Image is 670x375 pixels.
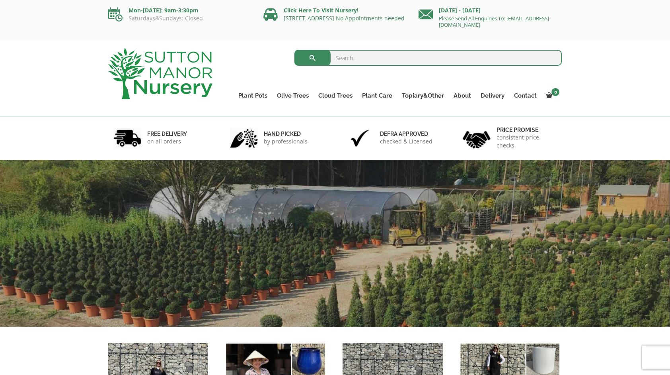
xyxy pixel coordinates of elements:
[284,6,358,14] a: Click Here To Visit Nursery!
[439,15,549,28] a: Please Send All Enquiries To: [EMAIL_ADDRESS][DOMAIN_NAME]
[230,128,258,148] img: 2.jpg
[264,137,308,145] p: by professionals
[380,137,432,145] p: checked & Licensed
[509,90,541,101] a: Contact
[357,90,397,101] a: Plant Care
[147,137,187,145] p: on all orders
[264,130,308,137] h6: hand picked
[380,130,432,137] h6: Defra approved
[108,48,212,99] img: logo
[108,6,251,15] p: Mon-[DATE]: 9am-3:30pm
[419,6,562,15] p: [DATE] - [DATE]
[272,90,314,101] a: Olive Trees
[497,134,557,149] p: consistent price checks
[541,90,562,101] a: 0
[463,126,491,150] img: 4.jpg
[234,90,272,101] a: Plant Pots
[108,15,251,22] p: Saturdays&Sundays: Closed
[551,88,559,96] span: 0
[449,90,476,101] a: About
[284,14,405,22] a: [STREET_ADDRESS] No Appointments needed
[314,90,357,101] a: Cloud Trees
[113,128,141,148] img: 1.jpg
[346,128,374,148] img: 3.jpg
[497,126,557,134] h6: Price promise
[294,50,562,66] input: Search...
[147,130,187,137] h6: FREE DELIVERY
[476,90,509,101] a: Delivery
[397,90,449,101] a: Topiary&Other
